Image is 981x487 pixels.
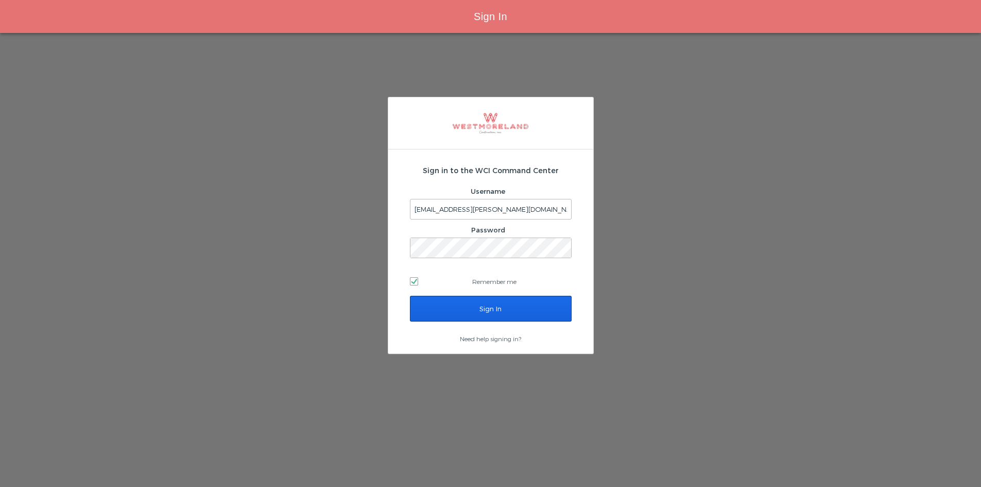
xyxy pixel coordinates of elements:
label: Password [471,226,505,234]
input: Sign In [410,296,572,322]
span: Sign In [474,11,507,22]
label: Username [471,187,505,195]
a: Need help signing in? [460,335,521,342]
h2: Sign in to the WCI Command Center [410,165,572,176]
label: Remember me [410,274,572,289]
